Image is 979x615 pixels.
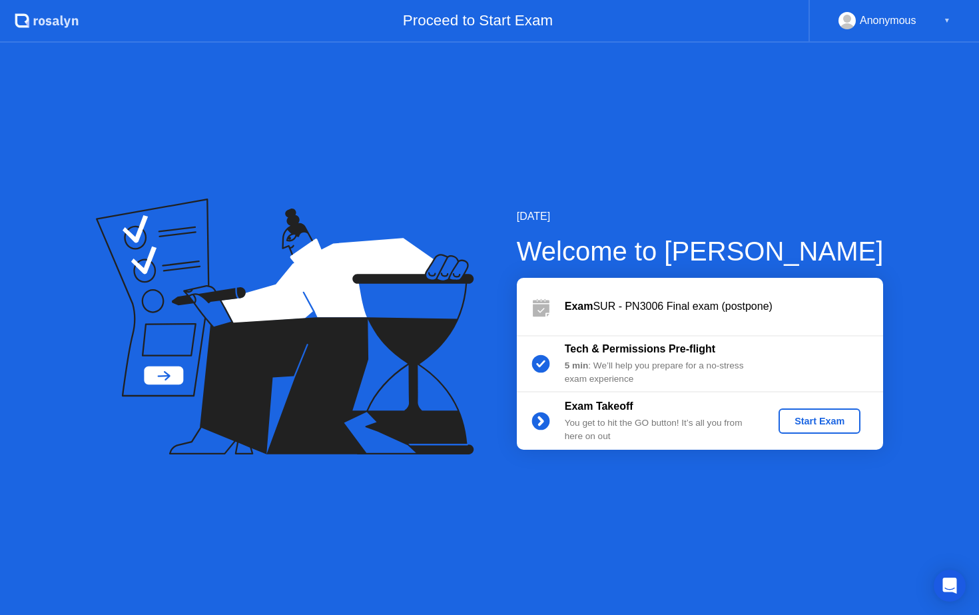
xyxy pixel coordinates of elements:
[934,570,966,602] div: Open Intercom Messenger
[944,12,950,29] div: ▼
[565,299,883,314] div: SUR - PN3006 Final exam (postpone)
[860,12,916,29] div: Anonymous
[565,416,757,444] div: You get to hit the GO button! It’s all you from here on out
[565,301,593,312] b: Exam
[517,231,884,271] div: Welcome to [PERSON_NAME]
[779,408,860,434] button: Start Exam
[784,416,855,426] div: Start Exam
[517,209,884,225] div: [DATE]
[565,359,757,386] div: : We’ll help you prepare for a no-stress exam experience
[565,343,715,354] b: Tech & Permissions Pre-flight
[565,400,633,412] b: Exam Takeoff
[565,360,589,370] b: 5 min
